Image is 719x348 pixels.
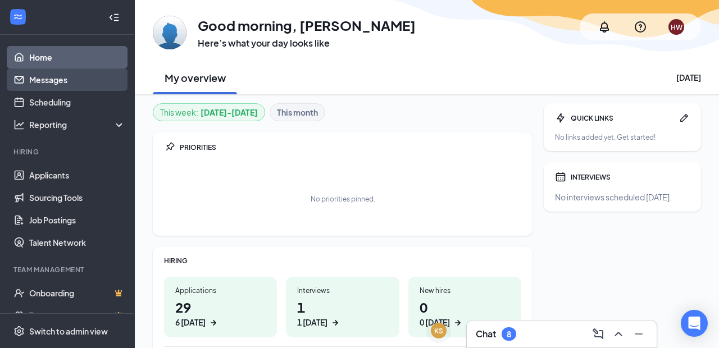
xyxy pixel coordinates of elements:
[555,191,690,203] div: No interviews scheduled [DATE].
[681,310,708,337] div: Open Intercom Messenger
[420,286,510,295] div: New hires
[175,317,206,328] div: 6 [DATE]
[29,304,125,327] a: TeamCrown
[29,46,125,68] a: Home
[507,329,511,339] div: 8
[634,20,647,34] svg: QuestionInfo
[29,119,126,130] div: Reporting
[609,325,627,343] button: ChevronUp
[571,113,674,123] div: QUICK LINKS
[408,277,521,337] a: New hires00 [DATE]ArrowRight
[598,20,611,34] svg: Notifications
[311,194,375,204] div: No priorities pinned.
[175,286,266,295] div: Applications
[153,16,186,49] img: Hayden Wattley
[29,68,125,91] a: Messages
[12,11,24,22] svg: WorkstreamLogo
[208,317,219,328] svg: ArrowRight
[555,132,690,142] div: No links added yet. Get started!
[13,326,25,337] svg: Settings
[29,209,125,231] a: Job Postings
[589,325,607,343] button: ComposeMessage
[160,106,258,118] div: This week :
[164,277,277,337] a: Applications296 [DATE]ArrowRight
[198,16,416,35] h1: Good morning, [PERSON_NAME]
[29,231,125,254] a: Talent Network
[612,327,625,341] svg: ChevronUp
[13,119,25,130] svg: Analysis
[29,164,125,186] a: Applicants
[630,325,648,343] button: Minimize
[13,147,123,157] div: Hiring
[420,297,510,328] h1: 0
[286,277,399,337] a: Interviews11 [DATE]ArrowRight
[591,327,605,341] svg: ComposeMessage
[165,71,226,85] h2: My overview
[277,106,318,118] b: This month
[198,37,416,49] h3: Here’s what your day looks like
[632,327,645,341] svg: Minimize
[420,317,450,328] div: 0 [DATE]
[555,171,566,182] svg: Calendar
[29,186,125,209] a: Sourcing Tools
[679,112,690,123] svg: Pen
[571,172,690,182] div: INTERVIEWS
[180,143,521,152] div: PRIORITIES
[13,265,123,274] div: Team Management
[555,112,566,123] svg: Bolt
[671,22,682,32] div: HW
[676,72,701,83] div: [DATE]
[330,317,341,328] svg: ArrowRight
[108,12,120,23] svg: Collapse
[164,141,175,153] svg: Pin
[452,317,463,328] svg: ArrowRight
[434,326,443,336] div: KS
[201,106,258,118] b: [DATE] - [DATE]
[29,91,125,113] a: Scheduling
[29,326,108,337] div: Switch to admin view
[175,297,266,328] h1: 29
[476,328,496,340] h3: Chat
[297,297,388,328] h1: 1
[297,317,327,328] div: 1 [DATE]
[29,282,125,304] a: OnboardingCrown
[297,286,388,295] div: Interviews
[164,256,521,265] div: HIRING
